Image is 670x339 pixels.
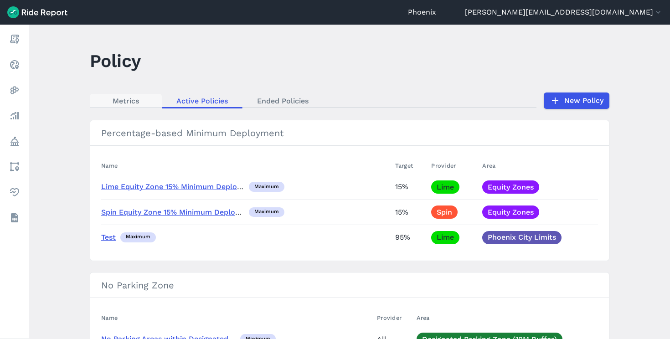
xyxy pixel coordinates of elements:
[101,182,259,191] a: Lime Equity Zone 15% Minimum Deployment
[392,200,428,225] td: 15%
[392,157,428,175] th: Target
[101,157,392,175] th: Name
[431,231,459,244] a: Lime
[249,207,284,217] div: maximum
[392,175,428,200] td: 15%
[373,309,413,327] th: Provider
[392,225,428,250] td: 95%
[242,94,323,108] a: Ended Policies
[431,180,459,194] a: Lime
[6,56,23,73] a: Realtime
[6,108,23,124] a: Analyze
[101,233,116,241] a: Test
[90,48,141,73] h1: Policy
[90,272,609,298] h3: No Parking Zone
[7,6,67,18] img: Ride Report
[101,208,258,216] a: Spin Equity Zone 15% Minimum Deployment
[101,309,373,327] th: Name
[90,94,162,108] a: Metrics
[90,120,609,146] h3: Percentage-based Minimum Deployment
[6,133,23,149] a: Policy
[482,180,539,194] a: Equity Zones
[428,157,479,175] th: Provider
[482,205,539,219] a: Equity Zones
[482,231,562,244] a: Phoenix City Limits
[413,309,598,327] th: Area
[479,157,598,175] th: Area
[6,184,23,200] a: Health
[6,82,23,98] a: Heatmaps
[249,182,284,192] div: maximum
[465,7,663,18] button: [PERSON_NAME][EMAIL_ADDRESS][DOMAIN_NAME]
[6,31,23,47] a: Report
[162,94,242,108] a: Active Policies
[6,210,23,226] a: Datasets
[120,232,156,242] div: maximum
[6,159,23,175] a: Areas
[408,7,436,18] a: Phoenix
[544,92,609,109] a: New Policy
[431,205,458,219] a: Spin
